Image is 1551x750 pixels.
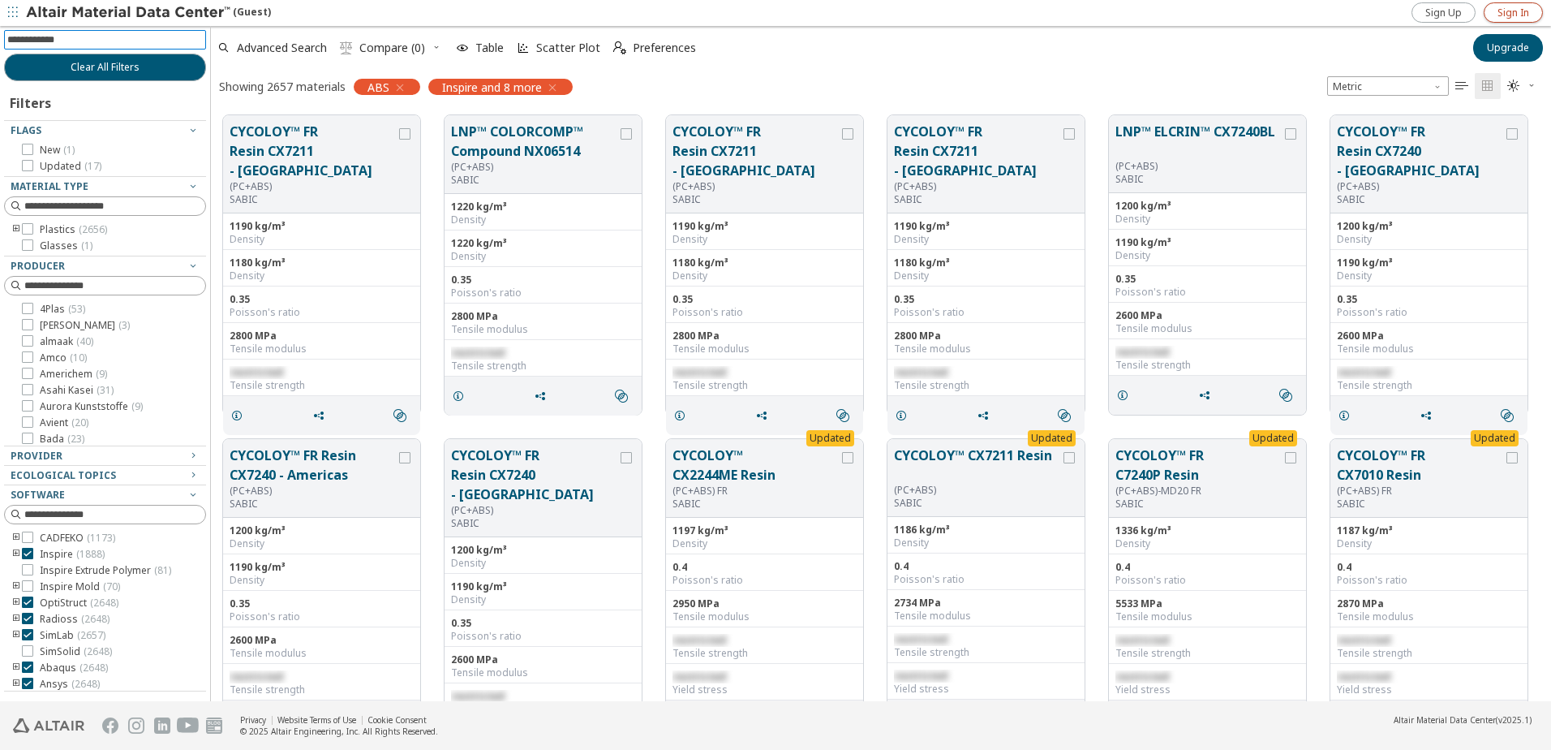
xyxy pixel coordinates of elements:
span: Inspire Extrude Polymer [40,564,171,577]
i:  [1279,389,1292,402]
div: 0.4 [1115,561,1300,574]
div: Updated [1028,430,1076,446]
span: ( 20 ) [71,416,88,429]
span: Flags [11,123,41,137]
a: Privacy [240,714,266,726]
i: toogle group [11,597,22,610]
div: 0.35 [451,617,635,630]
div: 0.4 [894,560,1078,573]
div: Tensile modulus [1337,343,1521,356]
div: Tensile strength [230,683,414,696]
div: Density [1115,249,1300,262]
span: ( 9 ) [131,399,143,413]
div: Tensile modulus [451,323,635,336]
div: 1187 kg/m³ [1337,524,1521,537]
p: SABIC [1115,173,1282,186]
span: ( 81 ) [154,563,171,577]
div: (PC+ABS) [451,161,617,174]
a: Website Terms of Use [277,714,356,726]
div: Density [451,250,635,263]
span: restricted [1115,670,1169,683]
div: 2950 MPa [672,597,857,610]
span: OptiStruct [40,597,118,610]
div: (PC+ABS) [1115,160,1282,173]
span: almaak [40,335,93,348]
button: Share [1191,379,1225,412]
span: ( 2648 ) [71,677,100,691]
div: Density [230,269,414,282]
p: SABIC [1337,498,1503,511]
div: © 2025 Altair Engineering, Inc. All Rights Reserved. [240,726,438,737]
div: Poisson's ratio [451,630,635,643]
div: Density [230,574,414,587]
span: restricted [894,669,947,683]
div: 1200 kg/m³ [1115,200,1300,213]
button: CYCOLOY™ FR Resin CX7240 - [GEOGRAPHIC_DATA] [451,446,617,504]
div: Poisson's ratio [1115,286,1300,299]
div: Tensile strength [672,379,857,392]
span: Sign Up [1425,6,1462,19]
span: ( 2657 ) [77,628,105,642]
button: Details [223,399,257,432]
div: Unit System [1327,76,1449,96]
div: 1197 kg/m³ [672,524,857,537]
div: (PC+ABS) FR [1337,485,1503,498]
span: Table [475,42,504,54]
span: Ecological Topics [11,468,116,482]
span: Sign In [1497,6,1529,19]
button: Similar search [386,399,420,432]
img: Altair Material Data Center [26,5,233,21]
i: toogle group [11,662,22,675]
div: 1190 kg/m³ [451,580,635,593]
div: Density [1337,233,1521,246]
span: Bada [40,433,84,446]
div: 1220 kg/m³ [451,200,635,213]
div: Yield stress [1337,683,1521,696]
div: 2870 MPa [1337,597,1521,610]
div: Tensile strength [672,647,857,660]
div: 2600 MPa [451,653,635,666]
button: Share [526,380,561,412]
p: SABIC [894,497,1060,510]
div: Poisson's ratio [672,306,857,319]
div: grid [211,103,1551,701]
button: CYCOLOY™ CX2244ME Resin [672,446,839,485]
i:  [615,390,628,403]
button: Details [666,399,700,432]
div: Tensile modulus [230,343,414,356]
i: toogle group [11,629,22,642]
span: ( 70 ) [103,580,120,593]
span: Altair Material Data Center [1394,714,1496,726]
span: Aurora Kunststoffe [40,400,143,413]
span: ( 9 ) [96,367,107,381]
div: 1190 kg/m³ [230,561,414,574]
button: CYCOLOY™ FR Resin CX7211 - [GEOGRAPHIC_DATA] [894,122,1060,180]
span: Avient [40,416,88,429]
div: Density [1337,269,1521,282]
span: restricted [230,670,283,683]
span: [PERSON_NAME] [40,319,130,332]
div: (PC+ABS) [894,484,1060,497]
div: Density [451,213,635,226]
span: ( 40 ) [76,334,93,348]
span: Provider [11,449,62,463]
span: Scatter Plot [536,42,600,54]
button: CYCOLOY™ FR Resin CX7240 - [GEOGRAPHIC_DATA] [1337,122,1503,180]
span: restricted [451,346,505,360]
button: Details [445,380,479,412]
a: Sign In [1484,2,1543,23]
button: CYCOLOY™ FR CX7010 Resin [1337,446,1503,485]
div: Tensile modulus [1115,322,1300,335]
a: Cookie Consent [367,714,427,726]
div: (PC+ABS) [1337,180,1503,193]
i:  [1481,80,1494,93]
span: restricted [1337,670,1390,683]
div: Yield stress [1115,683,1300,696]
button: CYCOLOY™ FR Resin CX7211 - [GEOGRAPHIC_DATA] [672,122,839,180]
p: SABIC [451,174,617,187]
div: 2600 MPa [230,634,414,647]
div: Density [672,233,857,246]
span: restricted [1337,633,1390,647]
span: Producer [11,259,65,273]
div: Tensile strength [230,379,414,392]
